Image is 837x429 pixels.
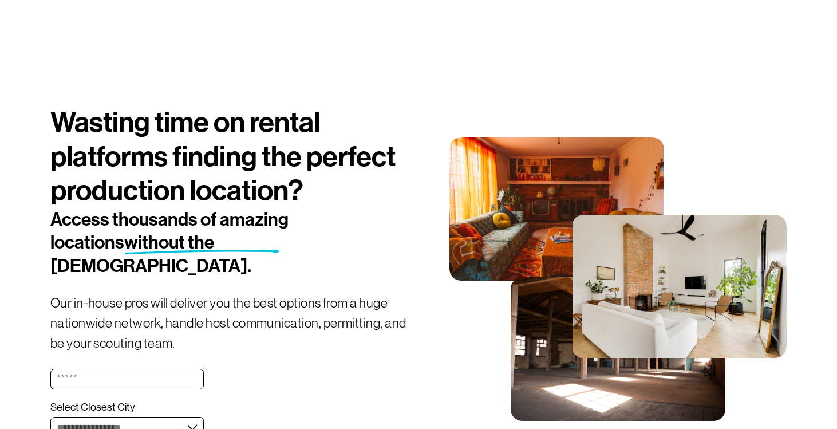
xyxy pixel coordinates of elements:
h1: Wasting time on rental platforms finding the perfect production location? [50,105,418,208]
span: without the [DEMOGRAPHIC_DATA]. [50,231,251,276]
span: Select Closest City [50,401,135,414]
h2: Access thousands of amazing locations [50,208,357,277]
p: Our in-house pros will deliver you the best options from a huge nationwide network, handle host c... [50,293,418,353]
